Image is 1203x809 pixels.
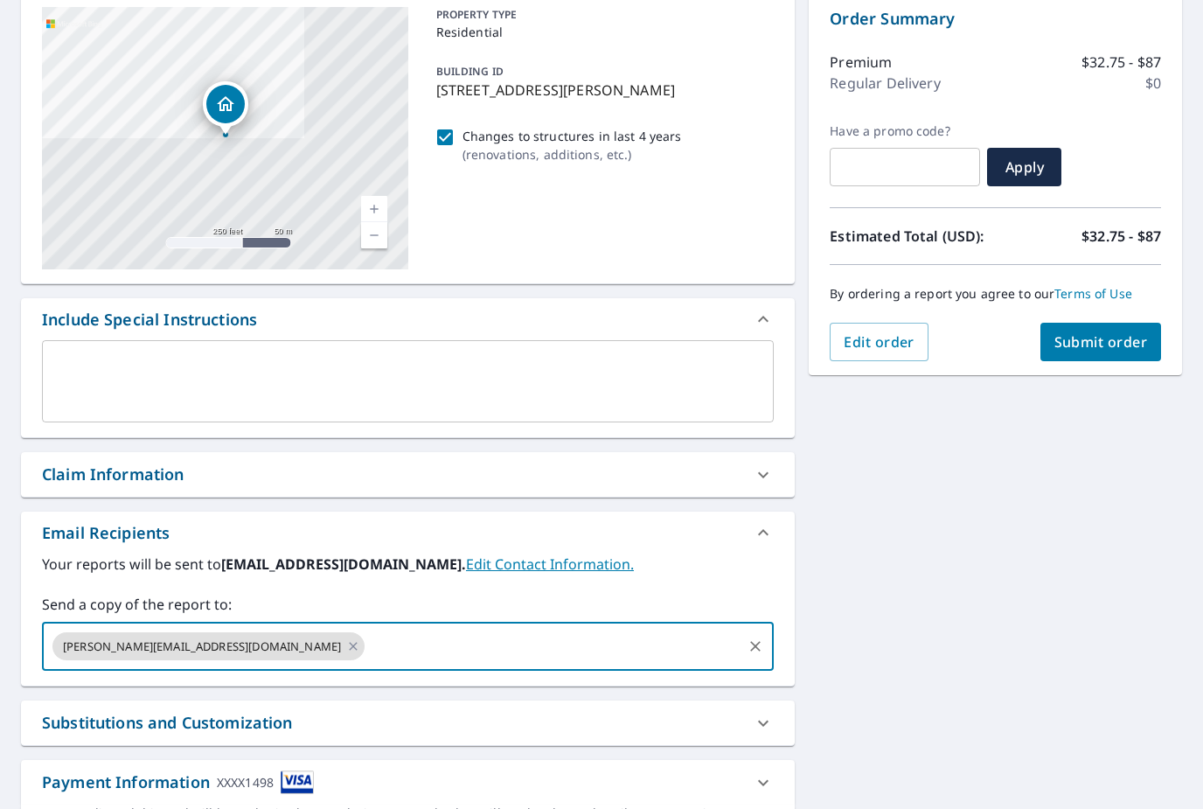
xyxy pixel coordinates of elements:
div: Payment InformationXXXX1498cardImage [21,760,795,805]
div: Substitutions and Customization [21,701,795,745]
p: ( renovations, additions, etc. ) [462,145,682,164]
span: Edit order [844,332,914,352]
span: [PERSON_NAME][EMAIL_ADDRESS][DOMAIN_NAME] [52,638,351,655]
div: Payment Information [42,771,314,794]
label: Your reports will be sent to [42,554,774,575]
p: BUILDING ID [436,64,504,79]
p: PROPERTY TYPE [436,7,768,23]
span: Apply [1001,157,1047,177]
p: $32.75 - $87 [1081,226,1161,247]
p: Order Summary [830,7,1161,31]
div: Dropped pin, building 1, Residential property, 3704 16th Ave Moline, IL 61265 [203,81,248,136]
label: Send a copy of the report to: [42,594,774,615]
p: By ordering a report you agree to our [830,286,1161,302]
a: Terms of Use [1054,285,1132,302]
button: Edit order [830,323,928,361]
button: Apply [987,148,1061,186]
p: $0 [1145,73,1161,94]
div: Claim Information [42,463,184,486]
p: Residential [436,23,768,41]
b: [EMAIL_ADDRESS][DOMAIN_NAME]. [221,554,466,574]
a: EditContactInfo [466,554,634,574]
div: [PERSON_NAME][EMAIL_ADDRESS][DOMAIN_NAME] [52,632,365,660]
button: Submit order [1040,323,1162,361]
img: cardImage [281,771,314,794]
p: [STREET_ADDRESS][PERSON_NAME] [436,80,768,101]
button: Clear [743,634,768,659]
div: Substitutions and Customization [42,711,293,735]
a: Current Level 17, Zoom Out [361,222,387,248]
p: Regular Delivery [830,73,940,94]
div: Include Special Instructions [21,298,795,340]
p: $32.75 - $87 [1081,52,1161,73]
a: Current Level 17, Zoom In [361,196,387,222]
span: Submit order [1054,332,1148,352]
label: Have a promo code? [830,123,980,139]
div: Include Special Instructions [42,308,257,331]
p: Estimated Total (USD): [830,226,995,247]
p: Changes to structures in last 4 years [462,127,682,145]
div: Email Recipients [42,521,170,545]
div: Claim Information [21,452,795,497]
p: Premium [830,52,892,73]
div: XXXX1498 [217,771,274,794]
div: Email Recipients [21,512,795,554]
